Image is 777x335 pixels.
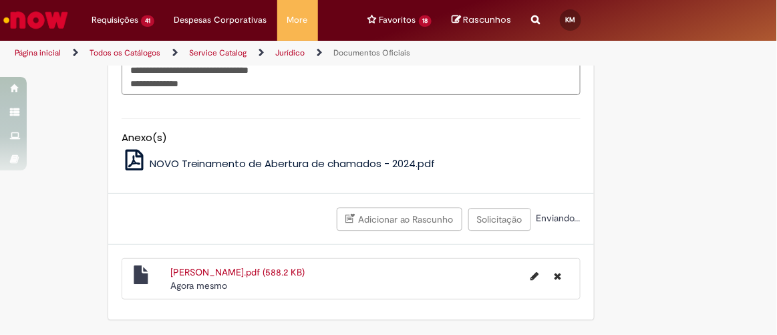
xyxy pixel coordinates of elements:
[189,47,247,58] a: Service Catalog
[534,212,581,224] span: Enviando...
[170,280,227,292] time: 29/09/2025 15:38:04
[122,156,436,171] a: NOVO Treinamento de Abertura de chamados - 2024.pdf
[170,280,227,292] span: Agora mesmo
[419,15,432,27] span: 18
[122,132,581,144] h5: Anexo(s)
[452,13,511,26] a: No momento, sua lista de rascunhos tem 0 Itens
[10,41,443,66] ul: Trilhas de página
[523,265,547,287] button: Editar nome de arquivo WESLEY NASCIMENTO DA SILVA.pdf
[174,13,267,27] span: Despesas Corporativas
[1,7,70,33] img: ServiceNow
[333,47,410,58] a: Documentos Oficiais
[141,15,154,27] span: 41
[463,13,511,26] span: Rascunhos
[15,47,61,58] a: Página inicial
[275,47,305,58] a: Jurídico
[92,13,138,27] span: Requisições
[547,265,570,287] button: Excluir WESLEY NASCIMENTO DA SILVA.pdf
[150,156,436,171] span: NOVO Treinamento de Abertura de chamados - 2024.pdf
[90,47,160,58] a: Todos os Catálogos
[566,15,576,24] span: KM
[287,13,308,27] span: More
[170,266,305,278] a: [PERSON_NAME].pdf (588.2 KB)
[379,13,416,27] span: Favoritos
